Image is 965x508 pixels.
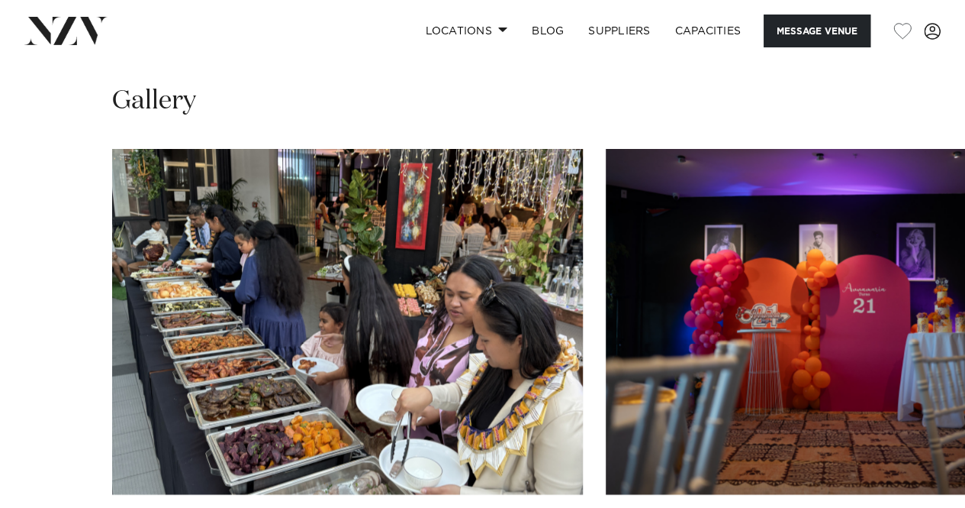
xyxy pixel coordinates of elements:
[576,15,662,47] a: SUPPLIERS
[112,83,196,118] h2: Gallery
[24,17,108,44] img: nzv-logo.png
[519,15,576,47] a: BLOG
[764,15,870,47] button: Message Venue
[413,15,519,47] a: Locations
[112,148,583,494] swiper-slide: 1 / 21
[663,15,754,47] a: Capacities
